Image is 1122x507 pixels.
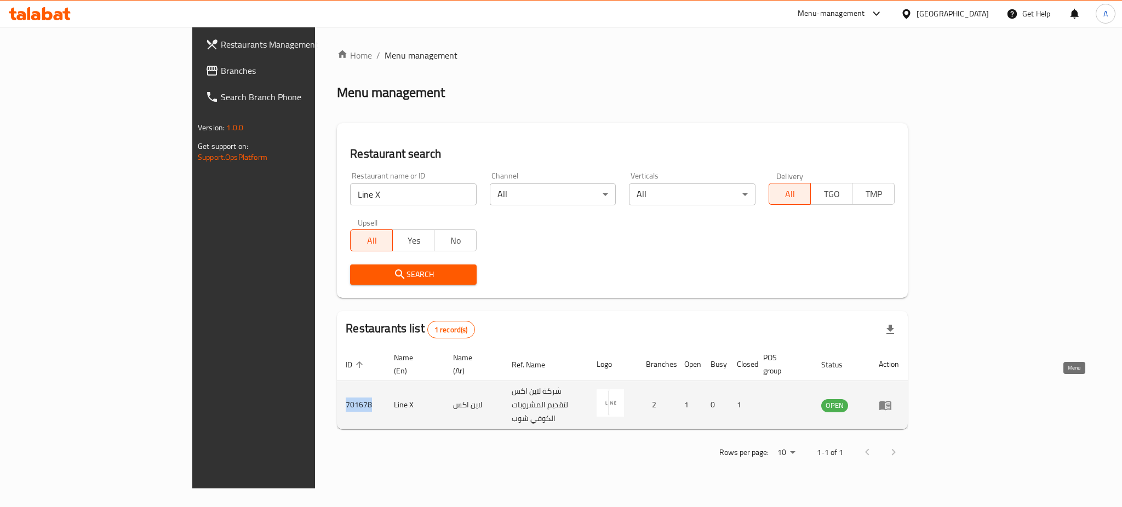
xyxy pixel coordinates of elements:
span: ID [346,358,367,371]
span: 1 record(s) [428,325,474,335]
a: Support.OpsPlatform [198,150,267,164]
td: 1 [676,381,702,429]
button: Search [350,264,476,285]
button: All [769,183,811,205]
td: 1 [728,381,754,429]
td: شركة لاين اكس لتقديم المشروبات الكوفي شوب [503,381,588,429]
label: Delivery [776,172,804,180]
span: No [439,233,472,249]
span: TGO [815,186,848,202]
span: All [774,186,806,202]
span: Search [359,268,467,281]
span: Yes [397,233,430,249]
div: All [629,183,755,205]
span: Ref. Name [512,358,559,371]
span: Restaurants Management [221,38,371,51]
div: Total records count [427,321,475,338]
div: Export file [877,316,903,343]
button: TGO [810,183,852,205]
h2: Restaurants list [346,320,474,338]
th: Logo [588,348,637,381]
span: Version: [198,120,225,135]
th: Branches [637,348,676,381]
span: OPEN [821,399,848,412]
table: enhanced table [337,348,908,429]
span: Name (Ar) [453,351,490,377]
nav: breadcrumb [337,49,908,62]
h2: Menu management [337,84,445,101]
label: Upsell [358,218,378,226]
div: Menu-management [798,7,865,20]
span: Branches [221,64,371,77]
div: [GEOGRAPHIC_DATA] [917,8,989,20]
td: Line X [385,381,444,429]
td: 0 [702,381,728,429]
span: A [1103,8,1108,20]
a: Search Branch Phone [197,84,380,110]
h2: Restaurant search [350,146,895,162]
span: POS group [763,351,799,377]
img: Line X [597,389,624,417]
button: TMP [852,183,894,205]
input: Search for restaurant name or ID.. [350,183,476,205]
span: Status [821,358,857,371]
th: Action [870,348,908,381]
td: لاين اكس [444,381,503,429]
div: Rows per page: [773,445,799,461]
button: No [434,229,476,251]
p: 1-1 of 1 [817,446,843,459]
th: Open [676,348,702,381]
span: 1.0.0 [226,120,243,135]
span: Get support on: [198,139,248,153]
button: Yes [392,229,434,251]
button: All [350,229,392,251]
span: Search Branch Phone [221,90,371,103]
th: Busy [702,348,728,381]
span: Name (En) [394,351,431,377]
td: 2 [637,381,676,429]
div: All [490,183,616,205]
th: Closed [728,348,754,381]
span: All [355,233,388,249]
p: Rows per page: [719,446,769,459]
span: Menu management [385,49,457,62]
a: Branches [197,57,380,84]
a: Restaurants Management [197,31,380,57]
span: TMP [857,186,890,202]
